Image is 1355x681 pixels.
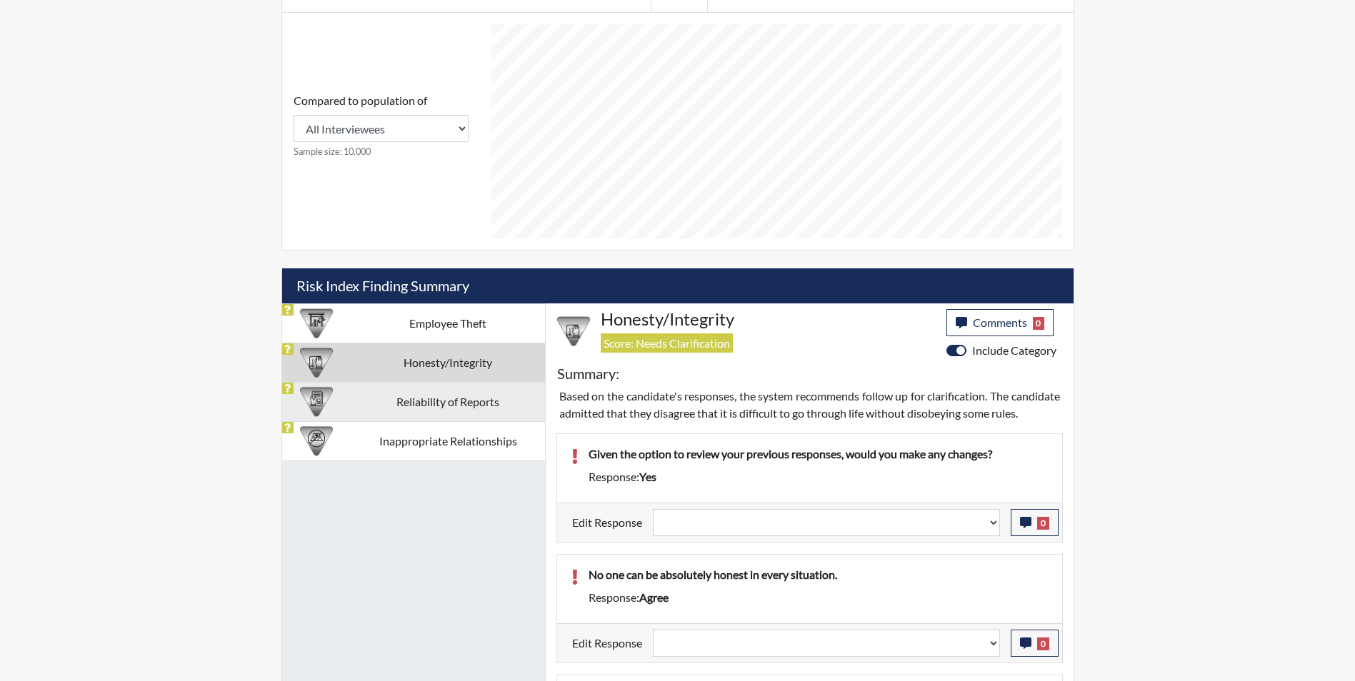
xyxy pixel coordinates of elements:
[300,385,333,418] img: CATEGORY%20ICON-20.4a32fe39.png
[642,509,1011,536] div: Update the test taker's response, the change might impact the score
[946,309,1054,336] button: Comments0
[639,470,656,483] span: yes
[572,509,642,536] label: Edit Response
[300,307,333,340] img: CATEGORY%20ICON-07.58b65e52.png
[282,268,1074,303] h5: Risk Index Finding Summary
[1033,317,1045,330] span: 0
[572,630,642,657] label: Edit Response
[972,342,1056,359] label: Include Category
[642,630,1011,657] div: Update the test taker's response, the change might impact the score
[589,445,1048,463] p: Given the option to review your previous responses, would you make any changes?
[294,145,469,158] small: Sample size: 10,000
[973,316,1027,329] span: Comments
[351,421,545,460] td: Inappropriate Relationships
[601,333,733,353] span: Score: Needs Clarification
[578,589,1059,606] div: Response:
[557,365,619,382] h5: Summary:
[351,303,545,343] td: Employee Theft
[589,566,1048,583] p: No one can be absolutely honest in every situation.
[578,468,1059,485] div: Response:
[351,382,545,421] td: Reliability of Reports
[300,425,333,458] img: CATEGORY%20ICON-14.139f8ef7.png
[1037,517,1049,530] span: 0
[557,315,590,348] img: CATEGORY%20ICON-11.a5f294f4.png
[1011,630,1059,657] button: 0
[294,92,469,158] div: Consistency Score comparison among population
[1011,509,1059,536] button: 0
[1037,637,1049,650] span: 0
[351,343,545,382] td: Honesty/Integrity
[639,590,669,604] span: agree
[601,309,936,330] h4: Honesty/Integrity
[294,92,427,109] label: Compared to population of
[300,346,333,379] img: CATEGORY%20ICON-11.a5f294f4.png
[559,388,1060,422] p: Based on the candidate's responses, the system recommends follow up for clarification. The candid...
